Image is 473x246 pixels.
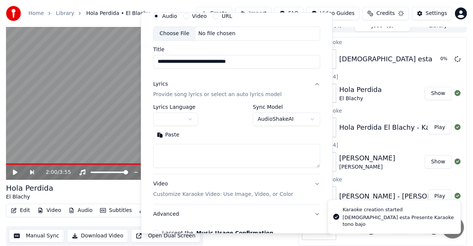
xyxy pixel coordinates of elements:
div: Choose File [154,27,195,40]
button: Paste [153,129,183,141]
label: Video [192,13,206,19]
label: Audio [162,13,177,19]
p: Provide song lyrics or select an auto lyrics model [153,91,282,98]
label: I accept the [162,230,273,236]
div: LyricsProvide song lyrics or select an auto lyrics model [153,104,320,174]
button: Advanced [153,205,320,224]
button: I accept the [196,230,273,236]
div: No file chosen [195,30,238,37]
div: Lyrics [153,80,168,88]
div: Video [153,180,293,198]
label: URL [222,13,232,19]
label: Sync Model [253,104,320,110]
label: Title [153,47,320,52]
button: LyricsProvide song lyrics or select an auto lyrics model [153,74,320,104]
button: VideoCustomize Karaoke Video: Use Image, Video, or Color [153,174,320,204]
label: Lyrics Language [153,104,198,110]
p: Customize Karaoke Video: Use Image, Video, or Color [153,191,293,198]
